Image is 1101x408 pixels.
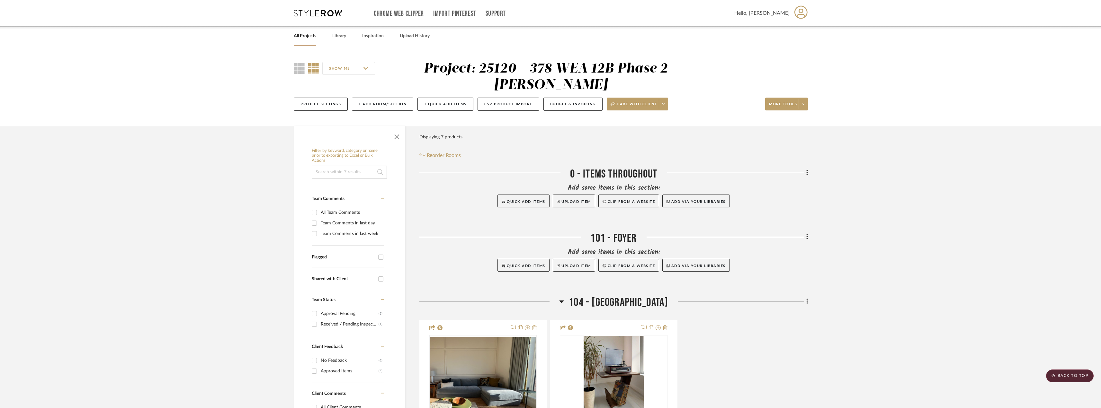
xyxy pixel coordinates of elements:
div: No Feedback [321,355,379,366]
a: All Projects [294,32,316,40]
button: + Add Room/Section [352,98,413,111]
span: Hello, [PERSON_NAME] [734,9,790,17]
div: (5) [379,308,382,319]
scroll-to-top-button: BACK TO TOP [1046,369,1094,382]
div: Approved Items [321,366,379,376]
div: Received / Pending Inspection [321,319,379,329]
span: Client Comments [312,391,346,396]
button: Clip from a website [598,259,659,272]
h6: Filter by keyword, category or name prior to exporting to Excel or Bulk Actions [312,148,387,163]
a: Inspiration [362,32,384,40]
a: Import Pinterest [433,11,476,16]
span: Client Feedback [312,344,343,349]
button: Upload Item [553,259,595,272]
span: Team Comments [312,196,345,201]
button: Clip from a website [598,195,659,207]
div: Team Comments in last day [321,218,382,228]
div: Add some items in this section: [419,248,808,257]
div: Shared with Client [312,276,375,282]
div: Displaying 7 products [419,131,462,143]
button: Budget & Invoicing [543,98,603,111]
button: Quick Add Items [497,195,550,207]
span: Team Status [312,298,336,302]
span: More tools [769,102,797,111]
button: Quick Add Items [497,259,550,272]
div: Add some items in this section: [419,184,808,193]
div: (6) [379,355,382,366]
button: More tools [765,98,808,110]
div: (1) [379,319,382,329]
button: Share with client [607,98,668,110]
button: + Quick Add Items [417,98,473,111]
input: Search within 7 results [312,166,387,178]
div: (5) [379,366,382,376]
button: Upload Item [553,195,595,207]
div: Flagged [312,255,375,260]
button: Project Settings [294,98,348,111]
button: Reorder Rooms [419,152,461,159]
div: Project: 25120 - 378 WEA 12B Phase 2 - [PERSON_NAME] [424,62,678,92]
div: All Team Comments [321,207,382,218]
span: Reorder Rooms [427,152,461,159]
span: Quick Add Items [507,264,545,268]
span: 104 - [GEOGRAPHIC_DATA] [569,296,668,309]
a: Chrome Web Clipper [374,11,424,16]
button: Add via your libraries [662,259,730,272]
div: Approval Pending [321,308,379,319]
a: Upload History [400,32,430,40]
span: Quick Add Items [507,200,545,204]
a: Library [332,32,346,40]
button: Add via your libraries [662,195,730,207]
button: Close [390,129,403,142]
div: Team Comments in last week [321,229,382,239]
span: Share with client [611,102,658,111]
a: Support [486,11,506,16]
button: CSV Product Import [478,98,539,111]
